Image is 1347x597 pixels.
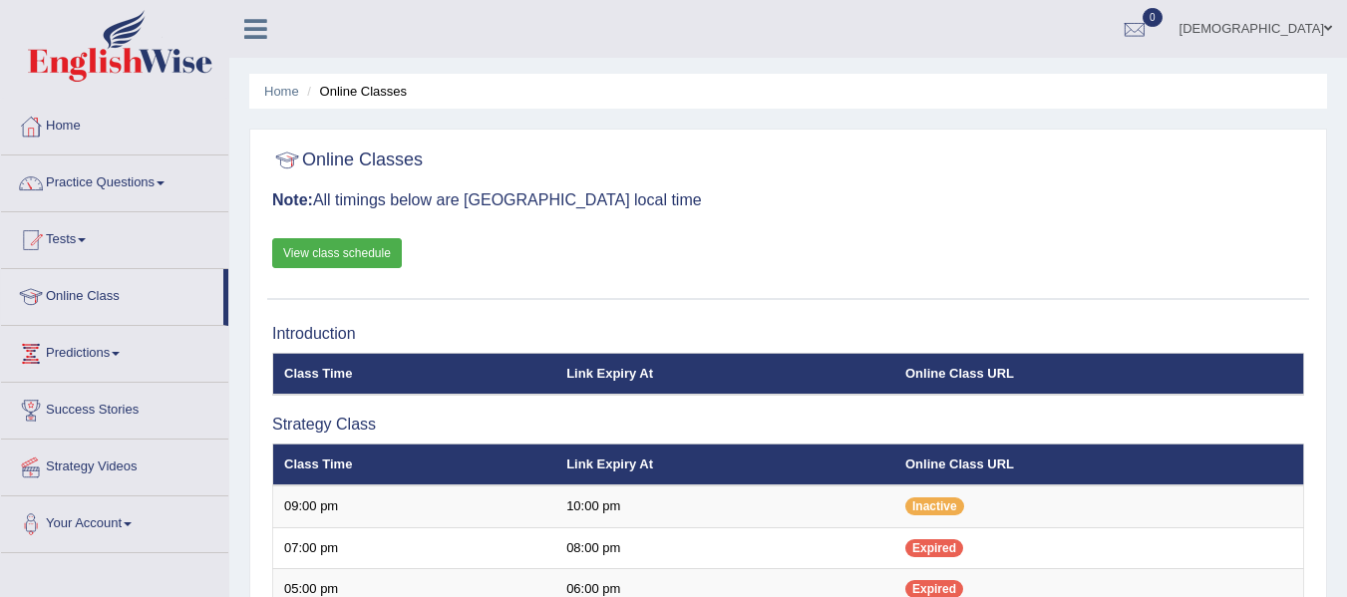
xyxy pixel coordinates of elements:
[264,84,299,99] a: Home
[272,238,402,268] a: View class schedule
[555,353,894,395] th: Link Expiry At
[272,416,1304,434] h3: Strategy Class
[894,353,1304,395] th: Online Class URL
[302,82,407,101] li: Online Classes
[1,383,228,433] a: Success Stories
[894,444,1304,485] th: Online Class URL
[555,527,894,569] td: 08:00 pm
[273,444,556,485] th: Class Time
[273,527,556,569] td: 07:00 pm
[272,191,1304,209] h3: All timings below are [GEOGRAPHIC_DATA] local time
[1,440,228,489] a: Strategy Videos
[555,485,894,527] td: 10:00 pm
[1,269,223,319] a: Online Class
[1,212,228,262] a: Tests
[1143,8,1163,27] span: 0
[272,325,1304,343] h3: Introduction
[273,485,556,527] td: 09:00 pm
[272,191,313,208] b: Note:
[1,326,228,376] a: Predictions
[905,497,964,515] span: Inactive
[273,353,556,395] th: Class Time
[1,496,228,546] a: Your Account
[555,444,894,485] th: Link Expiry At
[1,155,228,205] a: Practice Questions
[905,539,963,557] span: Expired
[272,146,423,175] h2: Online Classes
[1,99,228,149] a: Home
